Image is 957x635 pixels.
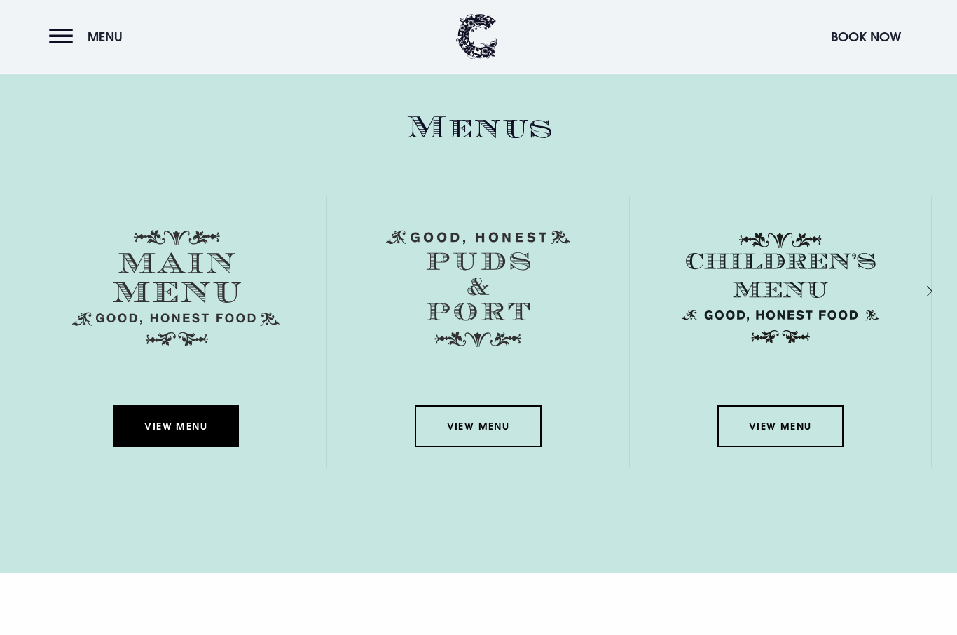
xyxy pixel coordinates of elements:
span: Menu [88,29,123,45]
div: Next slide [908,282,921,302]
a: View Menu [415,406,541,448]
button: Book Now [824,22,908,52]
h2: Menus [25,110,932,147]
img: Menu main menu [72,231,280,347]
img: Clandeboye Lodge [456,14,498,60]
a: View Menu [717,406,844,448]
img: Menu puds and port [386,231,570,348]
a: View Menu [113,406,239,448]
button: Menu [49,22,130,52]
img: Childrens Menu 1 [677,231,884,347]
